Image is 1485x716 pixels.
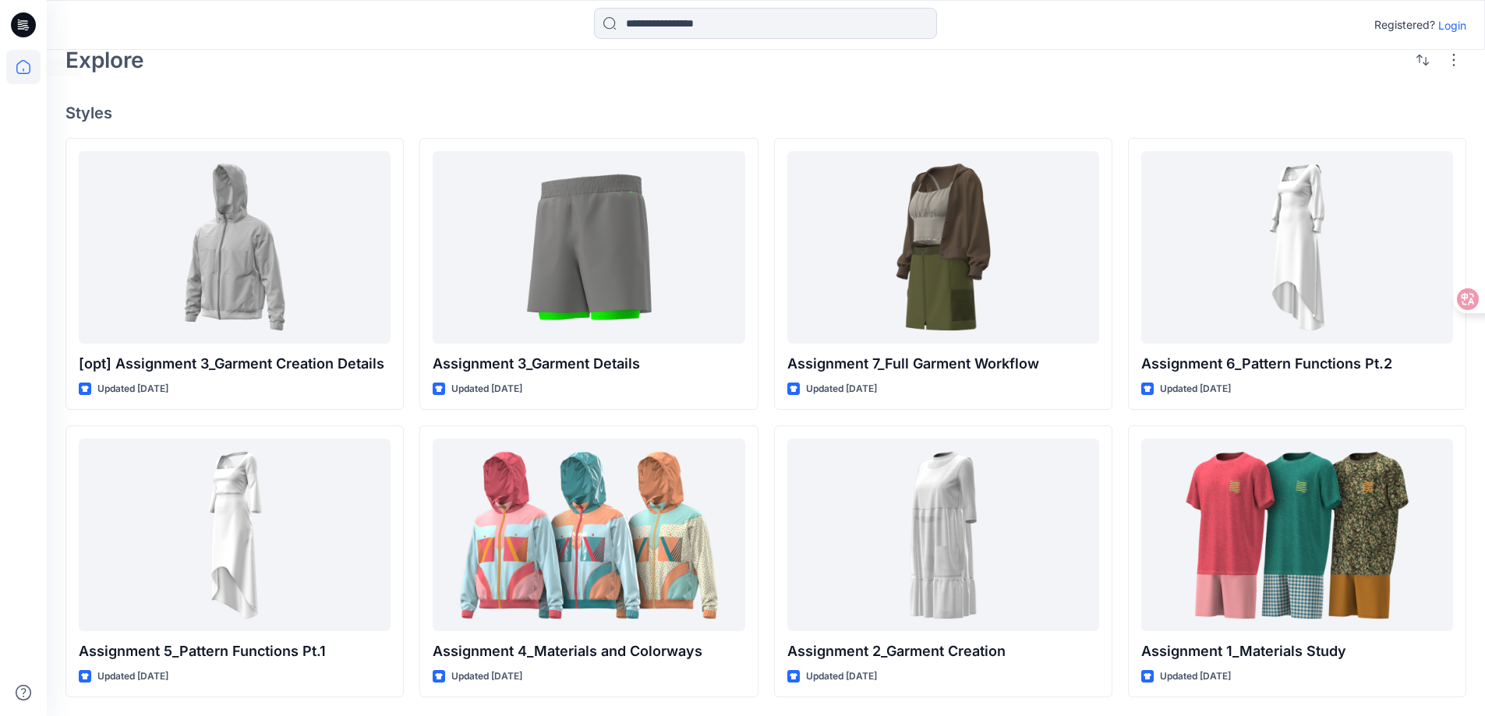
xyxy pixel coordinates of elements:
p: Registered? [1374,16,1435,34]
p: Updated [DATE] [97,381,168,397]
p: Updated [DATE] [451,381,522,397]
a: [opt] Assignment 3_Garment Creation Details [79,151,391,344]
p: Updated [DATE] [1160,668,1231,685]
a: Assignment 5_Pattern Functions Pt.1 [79,439,391,631]
p: Assignment 3_Garment Details [433,353,744,375]
p: Updated [DATE] [806,668,877,685]
h4: Styles [65,104,1466,122]
p: [opt] Assignment 3_Garment Creation Details [79,353,391,375]
a: Assignment 6_Pattern Functions Pt.2 [1141,151,1453,344]
h2: Explore [65,48,144,72]
p: Login [1438,17,1466,34]
a: Assignment 7_Full Garment Workflow [787,151,1099,344]
a: Assignment 1_Materials Study [1141,439,1453,631]
a: Assignment 3_Garment Details [433,151,744,344]
a: Assignment 2_Garment Creation [787,439,1099,631]
p: Updated [DATE] [806,381,877,397]
p: Updated [DATE] [97,668,168,685]
p: Assignment 1_Materials Study [1141,640,1453,662]
p: Assignment 6_Pattern Functions Pt.2 [1141,353,1453,375]
a: Assignment 4_Materials and Colorways [433,439,744,631]
p: Updated [DATE] [451,668,522,685]
p: Assignment 5_Pattern Functions Pt.1 [79,640,391,662]
p: Assignment 4_Materials and Colorways [433,640,744,662]
p: Updated [DATE] [1160,381,1231,397]
p: Assignment 2_Garment Creation [787,640,1099,662]
p: Assignment 7_Full Garment Workflow [787,353,1099,375]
